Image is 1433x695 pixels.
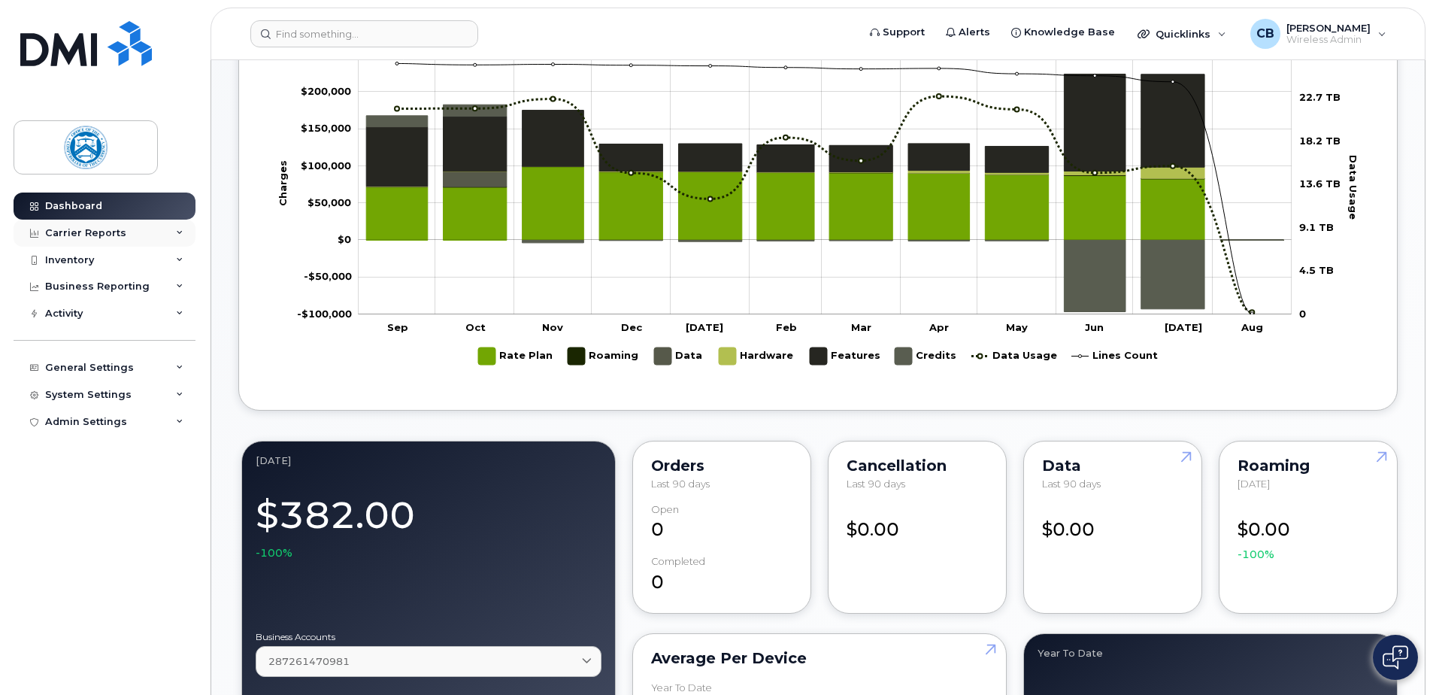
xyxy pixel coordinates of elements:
div: Year to Date [1038,648,1383,660]
div: Orders [651,460,792,472]
g: $0 [308,196,351,208]
tspan: $50,000 [308,196,351,208]
tspan: [DATE] [686,321,723,333]
tspan: Dec [621,321,643,333]
g: Legend [478,341,1158,371]
span: Alerts [959,25,990,40]
span: -100% [256,545,292,560]
a: Support [859,17,935,47]
div: 0 [651,556,792,595]
span: Last 90 days [651,478,710,490]
span: Quicklinks [1156,28,1210,40]
span: Wireless Admin [1286,34,1371,46]
tspan: 18.2 TB [1299,135,1341,147]
div: $0.00 [1042,504,1183,543]
tspan: $150,000 [301,123,351,135]
label: Business Accounts [256,633,601,642]
g: $0 [304,271,352,283]
tspan: Oct [465,321,486,333]
tspan: $0 [338,233,351,245]
div: August 2025 [256,455,601,467]
tspan: Data Usage [1347,155,1359,220]
tspan: Sep [387,321,408,333]
g: $0 [301,85,351,97]
g: Rate Plan [478,341,553,371]
tspan: 4.5 TB [1299,265,1334,277]
span: [DATE] [1238,478,1270,490]
tspan: 27.3 TB [1299,48,1341,60]
tspan: Aug [1241,321,1263,333]
g: Rate Plan [366,167,1283,241]
tspan: Nov [542,321,563,333]
div: $0.00 [1238,504,1379,562]
tspan: -$50,000 [304,271,352,283]
div: Roaming [1238,460,1379,472]
g: Data Usage [971,341,1057,371]
tspan: 13.6 TB [1299,178,1341,190]
span: [PERSON_NAME] [1286,22,1371,34]
g: Chart [277,48,1360,371]
g: Credits [895,341,956,371]
img: Open chat [1383,645,1408,669]
div: Year to Date [651,682,712,693]
tspan: [DATE] [1165,321,1202,333]
g: $0 [301,159,351,171]
g: Features [366,74,1283,241]
span: Knowledge Base [1024,25,1115,40]
tspan: 9.1 TB [1299,221,1334,233]
div: $0.00 [847,504,988,543]
g: $0 [301,123,351,135]
tspan: Charges [277,160,289,206]
g: $0 [301,48,351,60]
a: Alerts [935,17,1001,47]
span: 287261470981 [268,654,350,669]
span: Last 90 days [847,478,905,490]
g: $0 [297,308,352,320]
tspan: Jun [1085,321,1104,333]
g: Features [810,341,880,371]
span: Last 90 days [1042,478,1101,490]
g: Lines Count [1071,341,1158,371]
span: CB [1256,25,1274,43]
a: 287261470981 [256,646,601,677]
div: Cancellation [847,460,988,472]
tspan: -$100,000 [297,308,352,320]
div: Quicklinks [1127,19,1237,49]
div: completed [651,556,705,567]
div: 0 [651,504,792,543]
div: Open [651,504,679,515]
g: Data [654,341,704,371]
tspan: Apr [929,321,949,333]
div: Data [1042,460,1183,472]
span: Support [883,25,925,40]
tspan: May [1006,321,1028,333]
div: $382.00 [256,485,601,560]
tspan: Feb [776,321,797,333]
input: Find something... [250,20,478,47]
tspan: 22.7 TB [1299,92,1341,104]
tspan: $250,000 [301,48,351,60]
g: Hardware [719,341,795,371]
div: Christopher Bemis [1240,19,1397,49]
div: Average per Device [651,652,988,664]
a: Knowledge Base [1001,17,1125,47]
span: -100% [1238,547,1274,562]
tspan: $100,000 [301,159,351,171]
tspan: 0 [1299,308,1306,320]
tspan: Mar [851,321,871,333]
g: Roaming [568,341,639,371]
tspan: $200,000 [301,85,351,97]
